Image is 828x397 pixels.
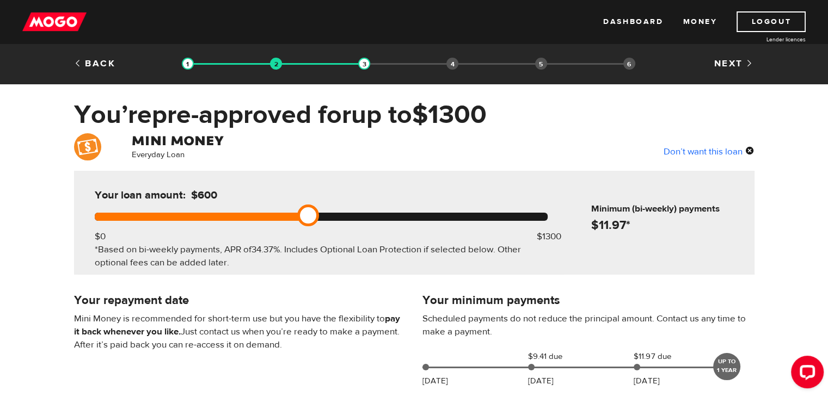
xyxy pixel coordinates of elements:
img: transparent-188c492fd9eaac0f573672f40bb141c2.gif [358,58,370,70]
span: 34.37% [252,244,280,256]
div: $0 [95,230,106,243]
b: pay it back whenever you like. [74,313,400,338]
span: $600 [191,188,217,202]
p: Scheduled payments do not reduce the principal amount. Contact us any time to make a payment. [422,312,755,338]
h1: You’re pre-approved for up to [74,101,755,129]
h4: $ [591,218,750,233]
a: Money [683,11,717,32]
img: transparent-188c492fd9eaac0f573672f40bb141c2.gif [182,58,194,70]
div: *Based on bi-weekly payments, APR of . Includes Optional Loan Protection if selected below. Other... [95,243,548,269]
div: Don’t want this loan [664,144,755,158]
span: $1300 [412,98,487,131]
a: Lender licences [724,35,806,44]
a: Logout [737,11,806,32]
img: transparent-188c492fd9eaac0f573672f40bb141c2.gif [270,58,282,70]
iframe: LiveChat chat widget [782,351,828,397]
h4: Your minimum payments [422,293,755,308]
p: [DATE] [634,375,659,388]
a: Dashboard [603,11,663,32]
p: [DATE] [422,375,448,388]
p: Mini Money is recommended for short-term use but you have the flexibility to Just contact us when... [74,312,406,351]
div: $1300 [537,230,561,243]
a: Next [714,58,754,70]
h5: Your loan amount: [95,189,317,202]
h6: Minimum (bi-weekly) payments [591,202,750,215]
div: UP TO 1 YEAR [713,353,740,380]
span: $11.97 due [634,350,688,363]
span: $9.41 due [528,350,582,363]
a: Back [74,58,116,70]
h4: Your repayment date [74,293,406,308]
span: 11.97 [599,217,626,233]
img: mogo_logo-11ee424be714fa7cbb0f0f49df9e16ec.png [22,11,87,32]
p: [DATE] [528,375,554,388]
